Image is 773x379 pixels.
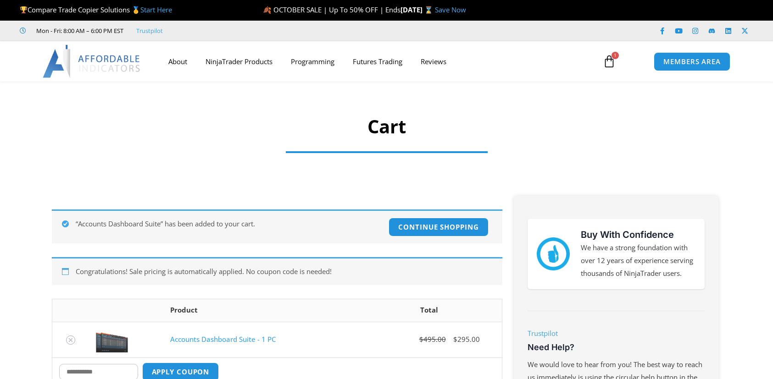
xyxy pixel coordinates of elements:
[589,48,629,75] a: 1
[419,335,446,344] bdi: 495.00
[612,52,619,59] span: 1
[136,25,163,36] a: Trustpilot
[537,237,570,270] img: mark thumbs good 43913 | Affordable Indicators – NinjaTrader
[412,51,456,72] a: Reviews
[263,5,400,14] span: 🍂 OCTOBER SALE | Up To 50% OFF | Ends
[389,218,488,236] a: Continue shopping
[170,335,276,344] a: Accounts Dashboard Suite - 1 PC
[528,329,558,338] a: Trustpilot
[654,52,730,71] a: MEMBERS AREA
[357,299,502,322] th: Total
[140,5,172,14] a: Start Here
[159,51,196,72] a: About
[34,25,123,36] span: Mon - Fri: 8:00 AM – 6:00 PM EST
[282,51,344,72] a: Programming
[663,58,721,65] span: MEMBERS AREA
[20,6,27,13] img: 🏆
[528,342,705,352] h3: Need Help?
[400,5,435,14] strong: [DATE] ⌛
[344,51,412,72] a: Futures Trading
[52,257,502,285] div: Congratulations! Sale pricing is automatically applied. No coupon code is needed!
[159,51,592,72] nav: Menu
[435,5,466,14] a: Save Now
[196,51,282,72] a: NinjaTrader Products
[453,335,457,344] span: $
[453,335,480,344] bdi: 295.00
[163,299,356,322] th: Product
[52,209,502,243] div: “Accounts Dashboard Suite” has been added to your cart.
[66,335,75,345] a: Remove Accounts Dashboard Suite - 1 PC from cart
[20,5,172,14] span: Compare Trade Copier Solutions 🥇
[581,228,695,242] h3: Buy With Confidence
[96,327,128,352] img: Screenshot 2024-08-26 155710eeeee | Affordable Indicators – NinjaTrader
[277,114,497,139] h1: Cart
[581,242,695,280] p: We have a strong foundation with over 12 years of experience serving thousands of NinjaTrader users.
[419,335,423,344] span: $
[43,45,141,78] img: LogoAI | Affordable Indicators – NinjaTrader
